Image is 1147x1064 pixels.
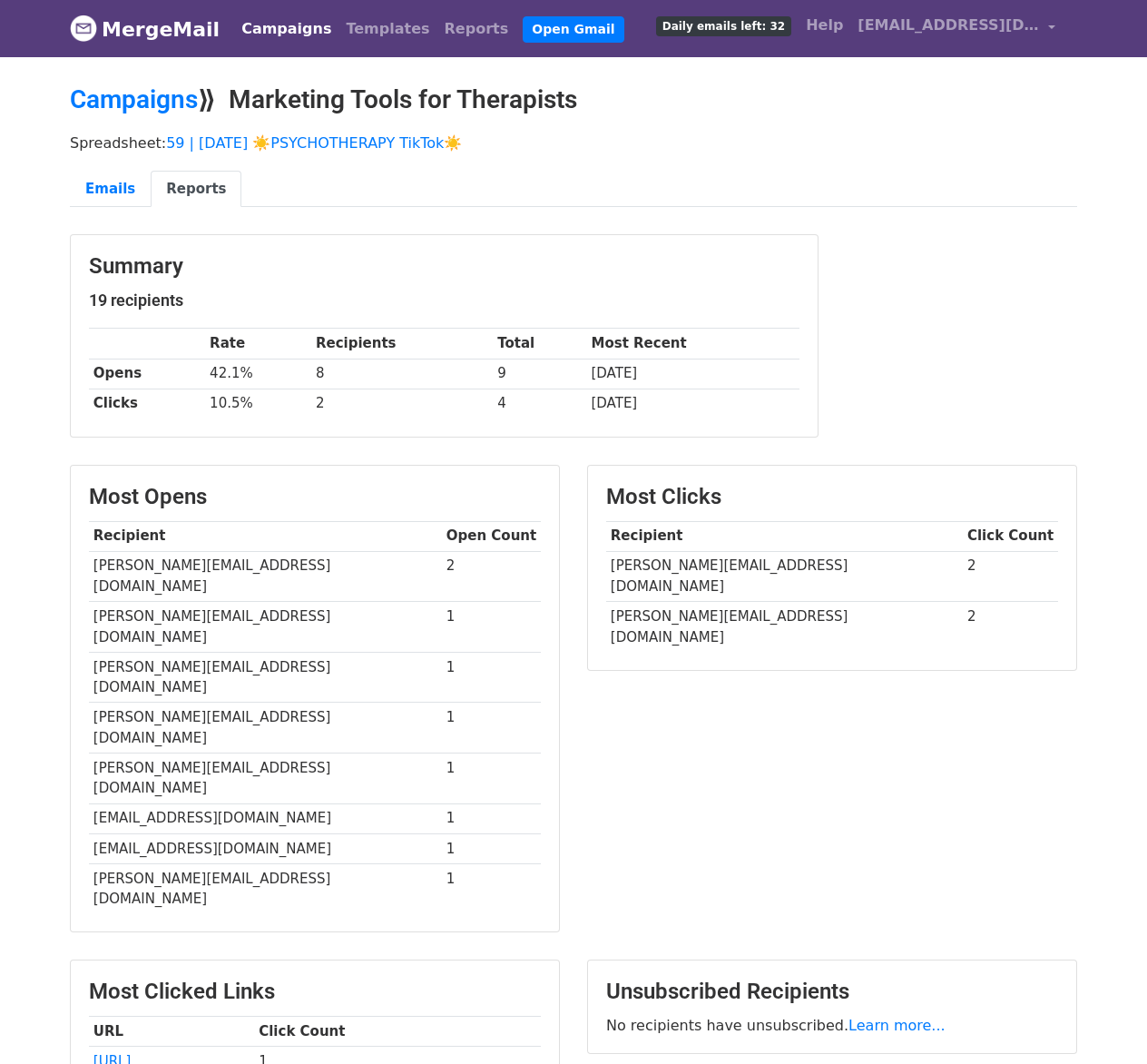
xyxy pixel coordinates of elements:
span: [EMAIL_ADDRESS][DOMAIN_NAME] [858,15,1039,36]
td: [PERSON_NAME][EMAIL_ADDRESS][DOMAIN_NAME] [606,551,963,602]
td: 42.1% [205,359,311,389]
h2: ⟫ Marketing Tools for Therapists [70,84,1077,115]
th: Total [493,329,586,359]
p: No recipients have unsubscribed. [606,1016,1058,1035]
span: Daily emails left: 32 [656,16,791,36]
td: 2 [963,602,1058,652]
h3: Unsubscribed Recipients [606,979,1058,1005]
td: 1 [442,833,541,863]
td: [EMAIL_ADDRESS][DOMAIN_NAME] [89,803,442,833]
td: [PERSON_NAME][EMAIL_ADDRESS][DOMAIN_NAME] [89,863,442,913]
td: [DATE] [587,359,799,389]
a: Reports [151,171,241,208]
th: Click Count [963,521,1058,551]
p: Spreadsheet: [70,133,1077,153]
td: 1 [442,754,541,804]
td: [PERSON_NAME][EMAIL_ADDRESS][DOMAIN_NAME] [89,551,442,602]
td: 2 [311,389,493,419]
a: 59 | [DATE] ☀️PSYCHOTHERAPY TikTok☀️ [166,134,462,152]
th: Recipient [89,521,442,551]
td: 1 [442,803,541,833]
h3: Most Clicked Links [89,979,541,1005]
td: [DATE] [587,389,799,419]
th: Recipient [606,521,963,551]
a: MergeMail [70,10,220,48]
a: Campaigns [70,84,198,114]
td: [PERSON_NAME][EMAIL_ADDRESS][DOMAIN_NAME] [89,602,442,653]
a: Help [799,7,850,44]
th: Rate [205,329,311,359]
a: Campaigns [234,11,338,47]
h3: Most Clicks [606,484,1058,510]
a: Open Gmail [523,16,623,43]
img: MergeMail logo [70,15,97,42]
td: [PERSON_NAME][EMAIL_ADDRESS][DOMAIN_NAME] [89,703,442,754]
td: [PERSON_NAME][EMAIL_ADDRESS][DOMAIN_NAME] [89,652,442,703]
th: Opens [89,359,205,389]
td: 1 [442,703,541,754]
h5: 19 recipients [89,291,799,310]
td: 2 [963,551,1058,602]
th: URL [89,1017,254,1047]
th: Open Count [442,521,541,551]
td: 2 [442,551,541,602]
a: Reports [437,11,516,47]
td: 8 [311,359,493,389]
th: Recipients [311,329,493,359]
a: Emails [70,171,151,208]
a: Learn more... [848,1017,946,1034]
a: Templates [338,11,436,47]
td: 1 [442,602,541,653]
th: Most Recent [587,329,799,359]
h3: Summary [89,253,799,280]
th: Clicks [89,389,205,419]
td: [PERSON_NAME][EMAIL_ADDRESS][DOMAIN_NAME] [606,602,963,652]
h3: Most Opens [89,484,541,510]
iframe: Chat Widget [1056,977,1147,1064]
td: [EMAIL_ADDRESS][DOMAIN_NAME] [89,833,442,863]
th: Click Count [254,1017,541,1047]
td: 9 [493,359,586,389]
td: 1 [442,863,541,913]
td: 10.5% [205,389,311,419]
a: [EMAIL_ADDRESS][DOMAIN_NAME] [850,7,1063,50]
td: [PERSON_NAME][EMAIL_ADDRESS][DOMAIN_NAME] [89,754,442,804]
td: 4 [493,389,586,419]
a: Daily emails left: 32 [649,7,799,44]
td: 1 [442,652,541,703]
